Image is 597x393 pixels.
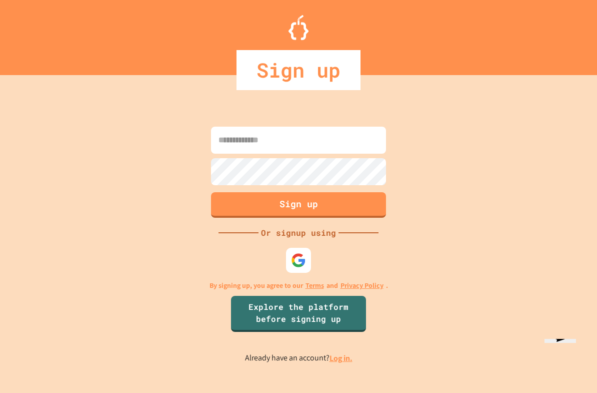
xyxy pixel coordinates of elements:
div: Or signup using [258,227,338,239]
img: google-icon.svg [291,253,306,268]
a: Explore the platform before signing up [231,296,366,332]
div: Sign up [236,50,360,90]
a: Terms [305,280,324,291]
iframe: chat widget [540,339,588,385]
img: Logo.svg [288,15,308,40]
p: By signing up, you agree to our and . [209,280,388,291]
p: Already have an account? [245,352,352,364]
a: Log in. [329,353,352,363]
a: Privacy Policy [340,280,383,291]
button: Sign up [211,192,386,218]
